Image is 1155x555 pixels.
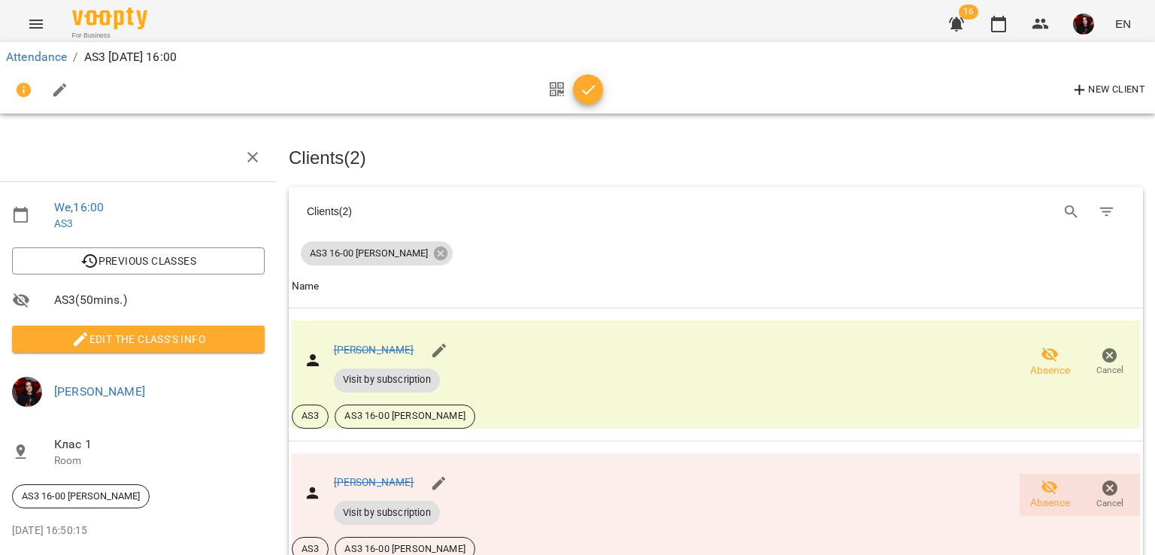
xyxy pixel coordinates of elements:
a: [PERSON_NAME] [334,476,414,488]
span: Edit the class's Info [24,330,253,348]
span: AS3 ( 50 mins. ) [54,291,265,309]
button: Previous Classes [12,247,265,274]
span: 16 [959,5,978,20]
img: Voopty Logo [72,8,147,29]
button: Cancel [1080,341,1140,384]
span: Cancel [1096,364,1123,377]
span: AS3 16-00 [PERSON_NAME] [301,247,437,260]
span: AS3 16-00 [PERSON_NAME] [13,490,149,503]
img: 11eefa85f2c1bcf485bdfce11c545767.jpg [12,377,42,407]
p: [DATE] 16:50:15 [12,523,265,538]
div: AS3 16-00 [PERSON_NAME] [12,484,150,508]
button: Menu [18,6,54,42]
span: Клас 1 [54,435,265,453]
span: Previous Classes [24,252,253,270]
span: Name [292,277,1140,296]
a: AS3 [54,217,73,229]
span: Cancel [1096,497,1123,510]
span: Absence [1030,496,1070,511]
span: New Client [1071,81,1145,99]
div: Sort [292,277,320,296]
a: [PERSON_NAME] [54,384,145,399]
button: New Client [1067,78,1149,102]
span: Visit by subscription [334,373,440,387]
div: Name [292,277,320,296]
span: For Business [72,31,147,41]
button: Edit the class's Info [12,326,265,353]
li: / [73,48,77,66]
a: We , 16:00 [54,200,104,214]
h3: Clients ( 2 ) [289,148,1143,168]
img: 11eefa85f2c1bcf485bdfce11c545767.jpg [1073,14,1094,35]
div: Table Toolbar [289,187,1143,235]
p: Room [54,453,265,469]
div: Clients ( 2 ) [307,204,702,219]
span: Absence [1030,363,1070,378]
button: EN [1109,10,1137,38]
button: Absence [1020,341,1080,384]
button: Search [1053,194,1090,230]
a: Attendance [6,50,67,64]
button: Cancel [1080,474,1140,516]
span: AS3 16-00 [PERSON_NAME] [335,409,474,423]
p: AS3 [DATE] 16:00 [84,48,177,66]
button: Absence [1020,474,1080,516]
span: EN [1115,16,1131,32]
span: AS3 [293,409,328,423]
div: AS3 16-00 [PERSON_NAME] [301,241,453,265]
a: [PERSON_NAME] [334,344,414,356]
nav: breadcrumb [6,48,1149,66]
button: Filter [1089,194,1125,230]
span: Visit by subscription [334,506,440,520]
